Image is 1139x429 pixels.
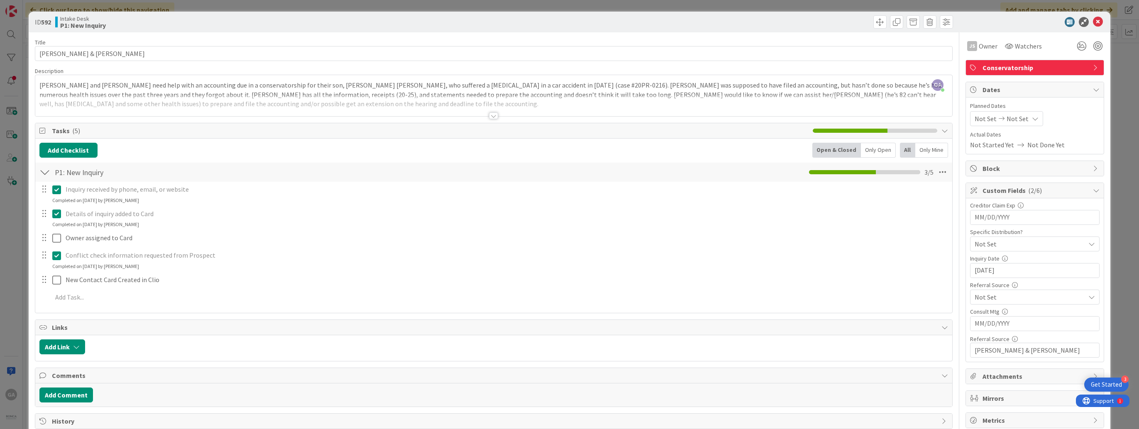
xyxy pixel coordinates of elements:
div: Creditor Claim Exp [970,202,1100,208]
p: Conflict check information requested from Prospect [66,251,946,260]
span: ( 2/6 ) [1028,186,1042,195]
b: 592 [41,18,51,26]
span: Actual Dates [970,130,1100,139]
input: type card name here... [35,46,953,61]
p: Inquiry received by phone, email, or website [66,185,946,194]
span: ID [35,17,51,27]
div: Open Get Started checklist, remaining modules: 3 [1084,378,1129,392]
label: Referral Source [970,335,1009,343]
button: Add Link [39,339,85,354]
span: 3 / 5 [924,167,934,177]
div: Completed on [DATE] by [PERSON_NAME] [52,263,139,270]
span: History [52,416,938,426]
p: New Contact Card Created in Clio [66,275,946,285]
span: Not Set [975,239,1085,249]
span: Support [17,1,38,11]
label: Title [35,39,46,46]
span: Not Set [975,292,1085,302]
input: MM/DD/YYYY [975,263,1095,278]
button: Add Checklist [39,143,98,158]
span: ( 5 ) [72,127,80,135]
div: Referral Source [970,282,1100,288]
span: Tasks [52,126,809,136]
div: Completed on [DATE] by [PERSON_NAME] [52,197,139,204]
div: All [900,143,915,158]
span: Intake Desk [60,15,106,22]
input: Add Checklist... [52,165,239,180]
span: Owner [979,41,997,51]
p: Details of inquiry added to Card [66,209,946,219]
span: Conservatorship [983,63,1089,73]
div: 1 [43,3,45,10]
div: JS [967,41,977,51]
span: Metrics [983,415,1089,425]
input: MM/DD/YYYY [975,317,1095,331]
span: Mirrors [983,393,1089,403]
div: Inquiry Date [970,256,1100,261]
p: Owner assigned to Card [66,233,946,243]
span: Not Set [1007,114,1029,124]
span: Watchers [1015,41,1042,51]
div: 3 [1121,375,1129,383]
span: Dates [983,85,1089,95]
span: Not Started Yet [970,140,1014,150]
span: Attachments [983,371,1089,381]
span: GA [932,79,943,91]
span: Not Set [975,114,997,124]
span: Description [35,67,64,75]
div: Open & Closed [812,143,861,158]
button: Add Comment [39,388,93,402]
span: Comments [52,370,938,380]
p: [PERSON_NAME] and [PERSON_NAME] need help with an accounting due in a conservatorship for their s... [39,80,948,109]
span: Custom Fields [983,185,1089,195]
b: P1: New Inquiry [60,22,106,29]
input: MM/DD/YYYY [975,210,1095,224]
span: Links [52,322,938,332]
div: Completed on [DATE] by [PERSON_NAME] [52,221,139,228]
span: Not Done Yet [1027,140,1065,150]
div: Consult Mtg [970,309,1100,314]
div: Only Mine [915,143,948,158]
div: Specific Distribution? [970,229,1100,235]
div: Only Open [861,143,896,158]
span: Planned Dates [970,102,1100,110]
div: Get Started [1091,380,1122,389]
span: Block [983,163,1089,173]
